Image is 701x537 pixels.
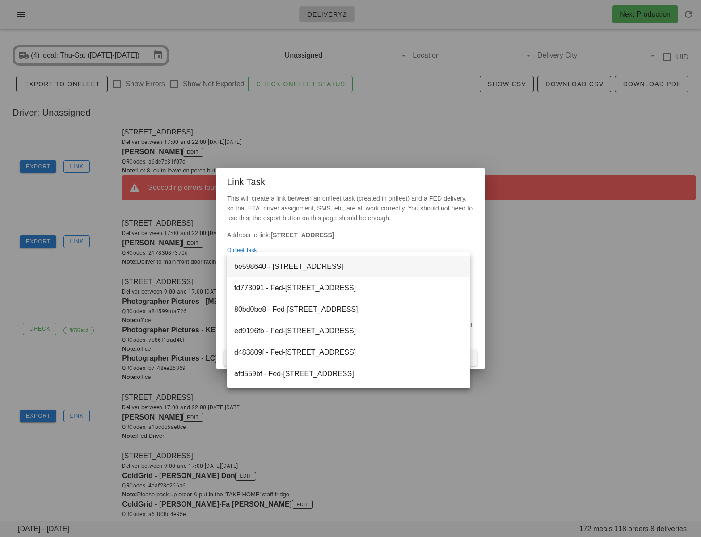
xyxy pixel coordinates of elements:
div: Link Task [216,168,485,193]
button: Cancel [224,350,260,366]
div: Onfleet Task [227,252,470,267]
div: ed9196fb - Fed-[STREET_ADDRESS] [234,327,463,335]
div: fd773091 - Fed-[STREET_ADDRESS] [234,284,463,292]
b: [STREET_ADDRESS] [270,231,334,239]
div: be598640 - [STREET_ADDRESS] [234,262,463,271]
div: d483809f - Fed-[STREET_ADDRESS] [234,348,463,357]
div: 80bd0be8 - Fed-[STREET_ADDRESS] [234,305,463,314]
p: Address to link: [227,230,474,240]
label: Onfleet Task [227,247,257,254]
div: afd559bf - Fed-[STREET_ADDRESS] [234,369,463,378]
p: This will create a link between an onfleet task (created in onfleet) and a FED delivery, so that ... [227,193,474,223]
